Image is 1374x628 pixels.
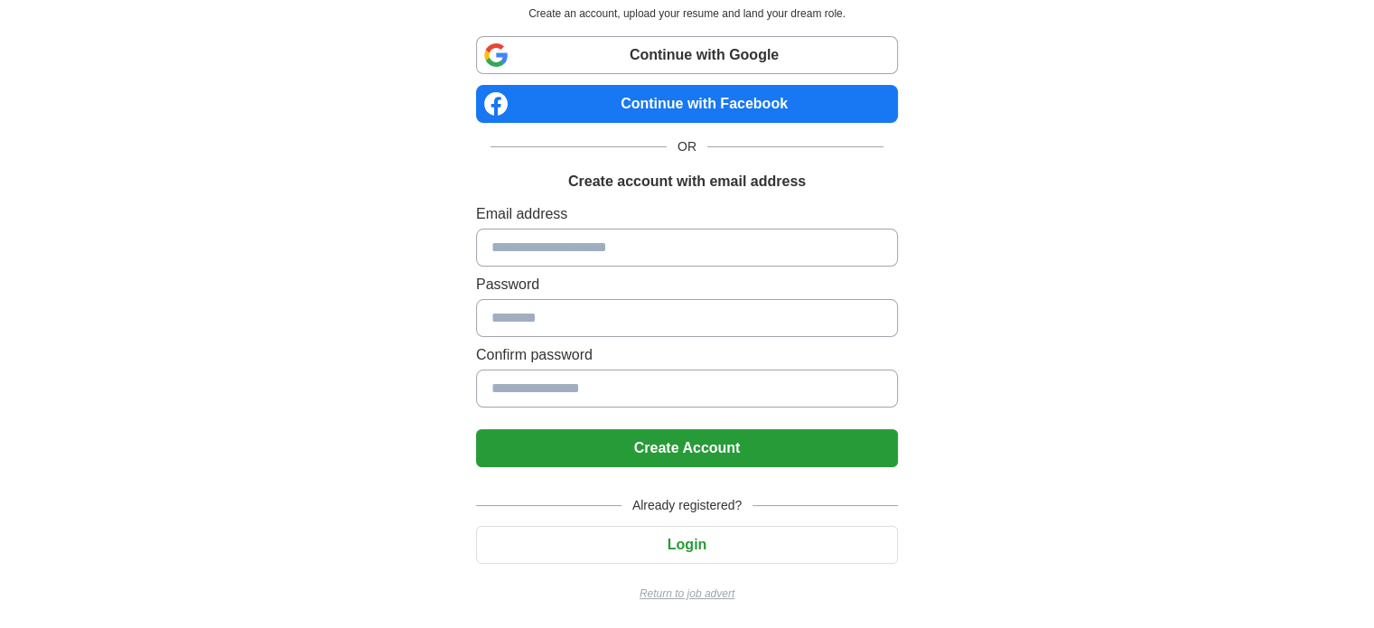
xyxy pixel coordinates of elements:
[476,36,898,74] a: Continue with Google
[476,429,898,467] button: Create Account
[476,203,898,225] label: Email address
[476,586,898,602] a: Return to job advert
[476,526,898,564] button: Login
[476,85,898,123] a: Continue with Facebook
[476,274,898,295] label: Password
[568,171,806,192] h1: Create account with email address
[476,537,898,552] a: Login
[480,5,894,22] p: Create an account, upload your resume and land your dream role.
[476,344,898,366] label: Confirm password
[667,137,707,156] span: OR
[622,496,752,515] span: Already registered?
